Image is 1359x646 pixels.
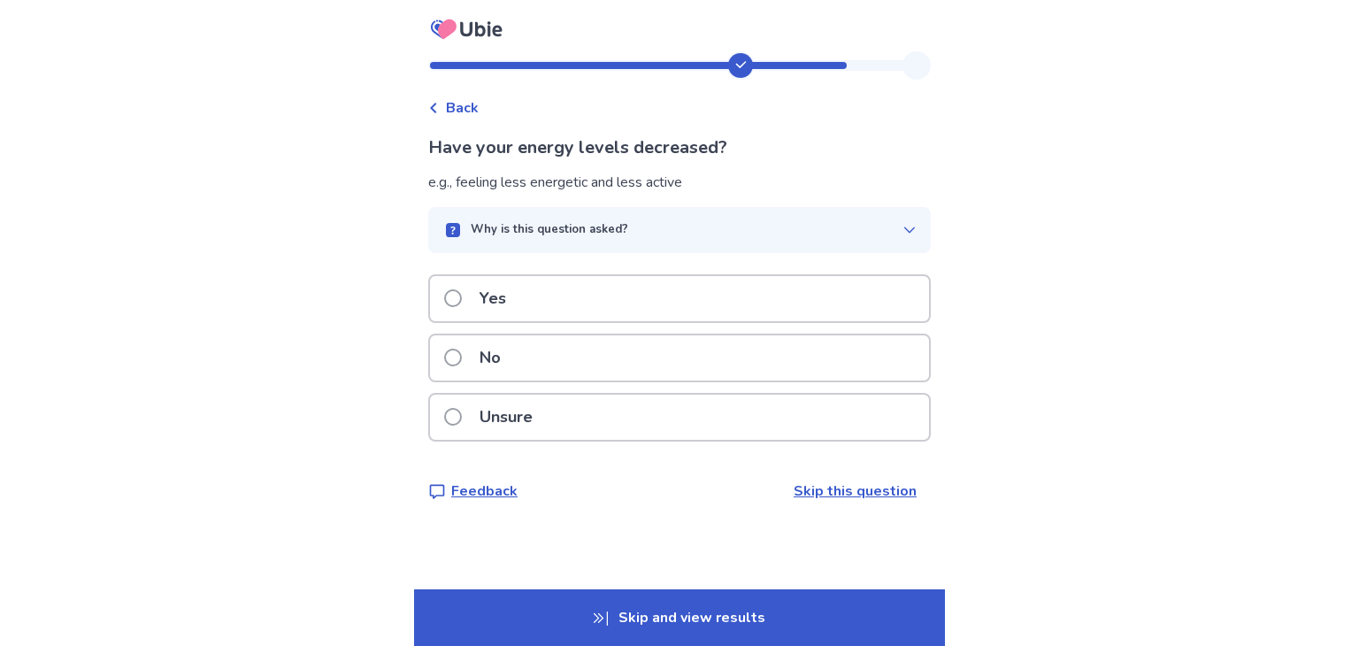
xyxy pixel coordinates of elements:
p: Have your energy levels decreased? [428,135,931,161]
p: Why is this question asked? [471,221,628,239]
span: Back [446,97,479,119]
a: Feedback [428,481,518,502]
a: Skip this question [794,481,917,501]
button: Why is this question asked? [428,207,931,253]
p: No [469,335,511,381]
div: e.g., feeling less energetic and less active [428,172,931,193]
p: Feedback [451,481,518,502]
p: Skip and view results [414,589,945,646]
p: Yes [469,276,517,321]
p: Unsure [469,395,543,440]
